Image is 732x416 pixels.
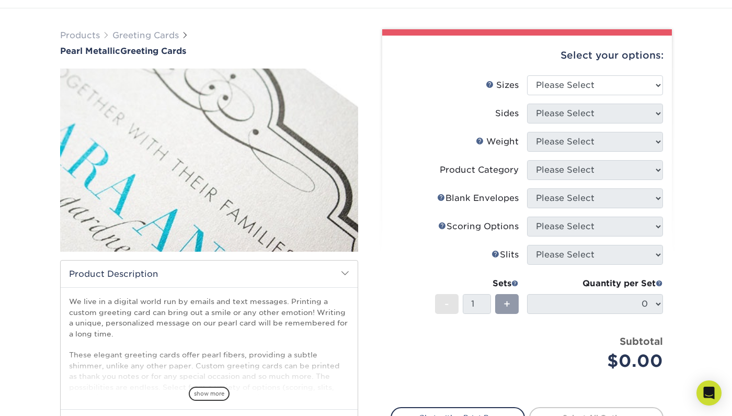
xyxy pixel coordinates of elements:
h2: Product Description [61,261,358,287]
div: Open Intercom Messenger [696,380,722,406]
div: $0.00 [535,348,663,374]
div: Scoring Options [438,220,519,233]
a: Pearl MetallicGreeting Cards [60,46,358,56]
span: show more [189,387,230,401]
h1: Greeting Cards [60,46,358,56]
div: Sets [435,277,519,290]
div: Sides [495,107,519,120]
div: Slits [491,249,519,261]
div: Weight [476,136,519,148]
a: Products [60,30,100,40]
div: Blank Envelopes [437,192,519,205]
div: Sizes [486,79,519,92]
span: + [504,296,510,312]
a: Greeting Cards [112,30,179,40]
div: Product Category [440,164,519,176]
img: Pearl Metallic 01 [60,57,358,263]
strong: Subtotal [620,335,663,347]
div: Select your options: [391,36,664,75]
div: Quantity per Set [527,277,663,290]
span: Pearl Metallic [60,46,120,56]
span: - [444,296,449,312]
